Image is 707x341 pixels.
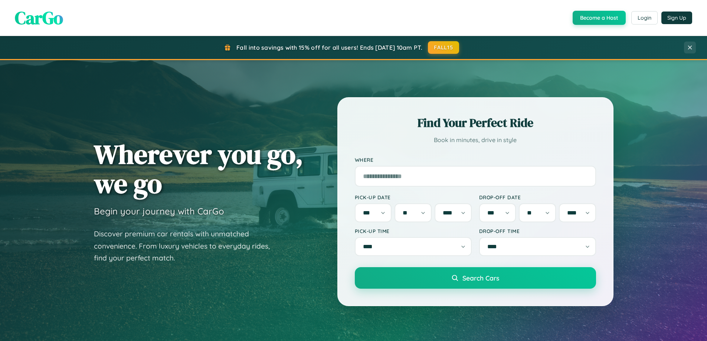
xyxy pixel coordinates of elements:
span: Search Cars [462,274,499,282]
button: FALL15 [428,41,459,54]
label: Where [355,157,596,163]
button: Become a Host [573,11,626,25]
label: Pick-up Time [355,228,472,234]
span: Fall into savings with 15% off for all users! Ends [DATE] 10am PT. [236,44,422,51]
h2: Find Your Perfect Ride [355,115,596,131]
span: CarGo [15,6,63,30]
p: Discover premium car rentals with unmatched convenience. From luxury vehicles to everyday rides, ... [94,228,279,264]
button: Sign Up [661,12,692,24]
button: Login [631,11,658,24]
p: Book in minutes, drive in style [355,135,596,145]
label: Drop-off Time [479,228,596,234]
label: Pick-up Date [355,194,472,200]
h1: Wherever you go, we go [94,140,303,198]
label: Drop-off Date [479,194,596,200]
h3: Begin your journey with CarGo [94,206,224,217]
button: Search Cars [355,267,596,289]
